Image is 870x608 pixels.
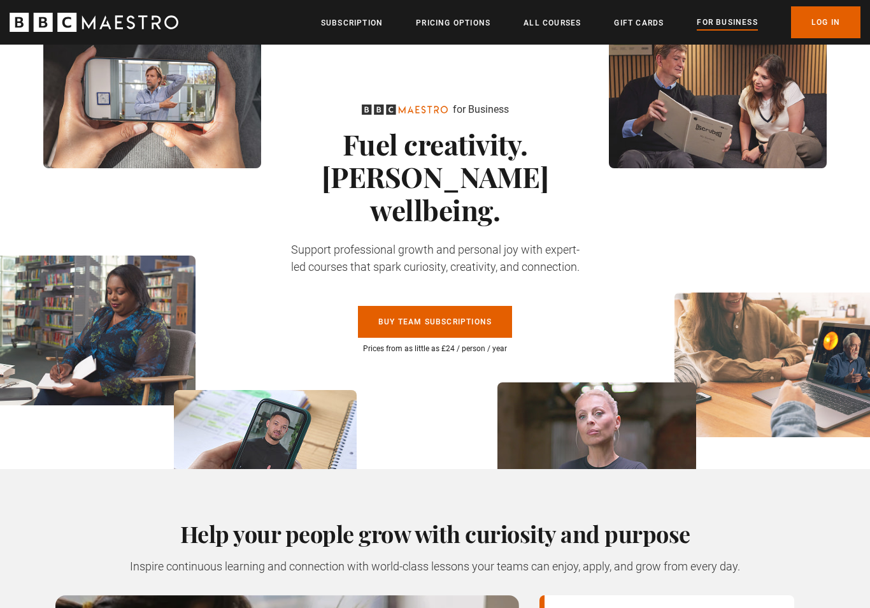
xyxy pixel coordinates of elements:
p: Support professional growth and personal joy with expert-led courses that spark curiosity, creati... [285,241,585,275]
nav: Primary [321,6,860,38]
svg: BBC Maestro [10,13,178,32]
a: Buy Team Subscriptions [358,306,512,338]
a: Log In [791,6,860,38]
p: for Business [453,102,509,117]
a: Gift Cards [614,17,664,29]
h1: Fuel creativity. [PERSON_NAME] wellbeing. [285,127,585,226]
a: For business [697,16,757,30]
a: Subscription [321,17,383,29]
p: Inspire continuous learning and connection with world-class lessons your teams can enjoy, apply, ... [55,558,815,575]
a: All Courses [524,17,581,29]
a: Pricing Options [416,17,490,29]
h2: Help your people grow with curiosity and purpose [55,520,815,547]
svg: BBC Maestro [362,105,448,115]
p: Prices from as little as £24 / person / year [285,343,585,354]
